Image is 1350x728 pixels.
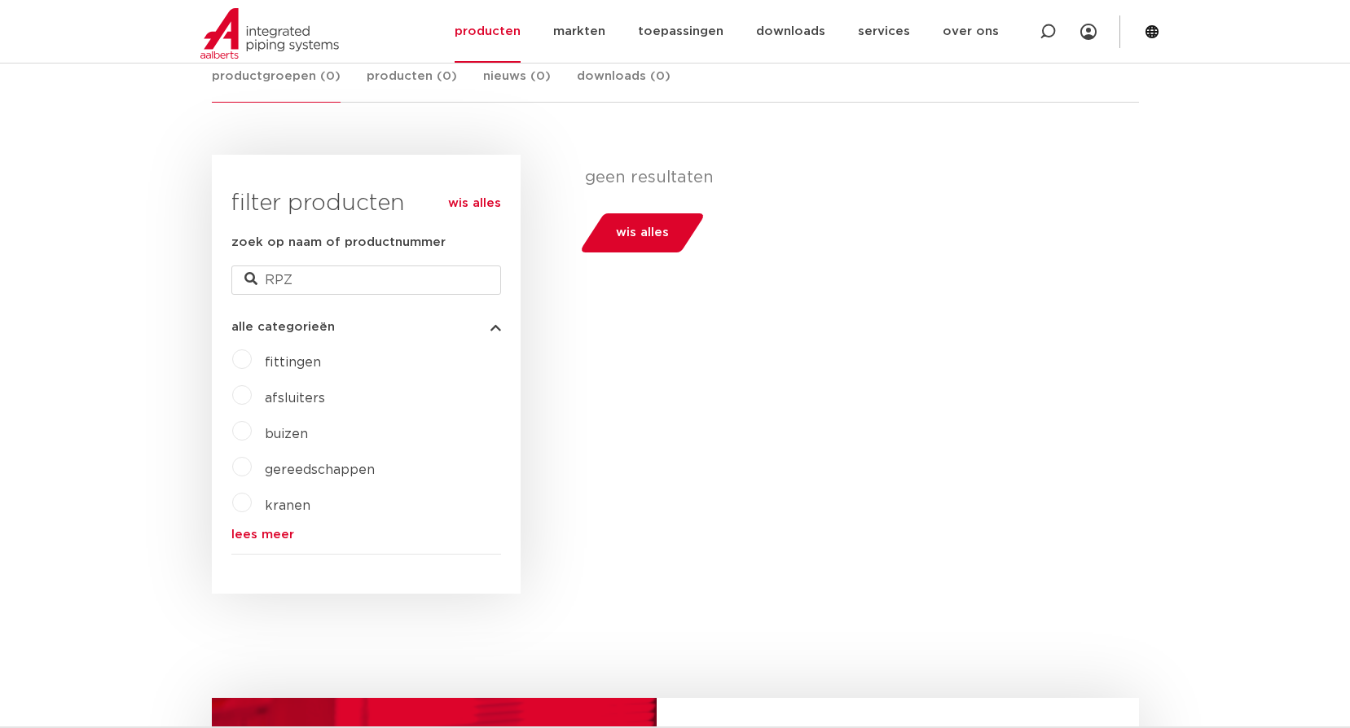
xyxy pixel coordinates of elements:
a: wis alles [448,194,501,213]
a: kranen [265,499,310,512]
span: wis alles [616,220,669,246]
a: gereedschappen [265,463,375,476]
a: producten (0) [367,67,457,102]
p: geen resultaten [585,168,1127,187]
a: productgroepen (0) [212,67,341,103]
label: zoek op naam of productnummer [231,233,446,252]
a: downloads (0) [577,67,671,102]
input: zoeken [231,265,501,295]
a: fittingen [265,356,321,369]
a: nieuws (0) [483,67,551,102]
button: alle categorieën [231,321,501,333]
span: alle categorieën [231,321,335,333]
h3: filter producten [231,187,501,220]
a: afsluiters [265,392,325,405]
a: buizen [265,428,308,441]
a: lees meer [231,528,501,541]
